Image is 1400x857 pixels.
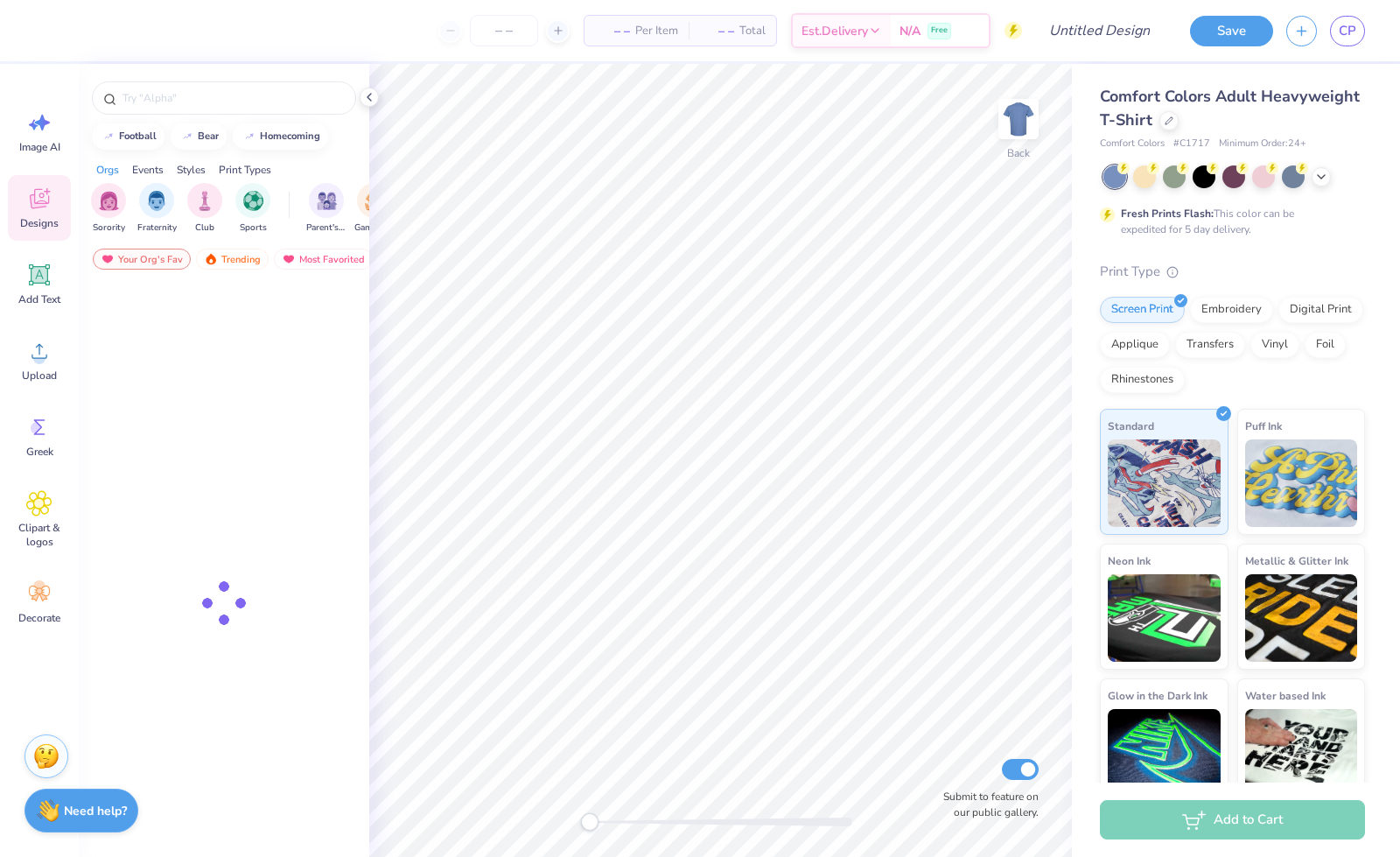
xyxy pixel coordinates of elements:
div: filter for Sports [235,183,270,235]
img: Metallic & Glitter Ink [1245,574,1358,662]
img: Sorority Image [99,191,119,211]
label: Submit to feature on our public gallery. [934,789,1039,820]
div: Applique [1100,332,1170,358]
button: homecoming [233,123,328,150]
span: Decorate [18,611,60,625]
img: most_fav.gif [282,253,296,265]
div: Print Type [1100,262,1365,282]
img: Sports Image [243,191,263,211]
div: Trending [196,249,269,270]
strong: Fresh Prints Flash: [1121,207,1214,221]
img: Standard [1108,439,1221,527]
span: Greek [26,445,53,459]
span: Fraternity [137,221,177,235]
div: Back [1007,145,1030,161]
button: filter button [306,183,346,235]
img: trend_line.gif [180,131,194,142]
img: Back [1001,102,1036,137]
div: Orgs [96,162,119,178]
div: filter for Sorority [91,183,126,235]
span: CP [1339,21,1356,41]
div: filter for Game Day [354,183,395,235]
span: Est. Delivery [801,22,868,40]
div: Vinyl [1250,332,1299,358]
button: filter button [187,183,222,235]
button: bear [171,123,227,150]
span: – – [699,22,734,40]
img: Glow in the Dark Ink [1108,709,1221,797]
span: Comfort Colors Adult Heavyweight T-Shirt [1100,86,1360,130]
div: homecoming [260,131,320,141]
span: Image AI [19,140,60,154]
span: Sorority [93,221,125,235]
span: N/A [899,22,920,40]
span: Comfort Colors [1100,137,1165,151]
button: Save [1190,16,1273,46]
button: filter button [137,183,177,235]
img: Club Image [195,191,214,211]
div: football [119,131,157,141]
button: filter button [235,183,270,235]
input: – – [470,15,538,46]
span: Upload [22,369,57,383]
input: Untitled Design [1035,13,1164,48]
button: football [92,123,164,150]
span: Free [931,25,948,37]
img: Neon Ink [1108,574,1221,662]
span: Designs [20,216,59,230]
span: Total [739,22,766,40]
strong: Need help? [64,803,127,819]
span: Minimum Order: 24 + [1219,137,1306,151]
div: Embroidery [1190,297,1273,323]
span: Sports [240,221,267,235]
div: Styles [177,162,206,178]
div: Foil [1305,332,1346,358]
a: CP [1330,16,1365,46]
div: This color can be expedited for 5 day delivery. [1121,206,1336,237]
span: – – [595,22,630,40]
img: trend_line.gif [101,131,115,142]
div: Most Favorited [274,249,373,270]
div: filter for Fraternity [137,183,177,235]
div: Rhinestones [1100,367,1185,393]
span: Parent's Weekend [306,221,346,235]
div: Screen Print [1100,297,1185,323]
span: Club [195,221,214,235]
img: Game Day Image [365,191,385,211]
span: Per Item [635,22,678,40]
input: Try "Alpha" [121,89,345,107]
span: Neon Ink [1108,551,1151,570]
button: filter button [91,183,126,235]
img: most_fav.gif [101,253,115,265]
img: trend_line.gif [242,131,256,142]
div: filter for Club [187,183,222,235]
img: trending.gif [204,253,218,265]
span: Clipart & logos [10,521,68,549]
span: Water based Ink [1245,686,1326,705]
div: bear [198,131,219,141]
img: Fraternity Image [147,191,166,211]
div: filter for Parent's Weekend [306,183,346,235]
span: # C1717 [1173,137,1210,151]
div: Your Org's Fav [93,249,191,270]
div: Accessibility label [581,813,598,831]
div: Transfers [1175,332,1245,358]
span: Add Text [18,292,60,306]
img: Water based Ink [1245,709,1358,797]
div: Print Types [219,162,271,178]
span: Standard [1108,417,1154,435]
span: Game Day [354,221,395,235]
img: Puff Ink [1245,439,1358,527]
div: Events [132,162,164,178]
button: filter button [354,183,395,235]
img: Parent's Weekend Image [317,191,337,211]
span: Puff Ink [1245,417,1282,435]
div: Digital Print [1278,297,1363,323]
span: Metallic & Glitter Ink [1245,551,1348,570]
span: Glow in the Dark Ink [1108,686,1207,705]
